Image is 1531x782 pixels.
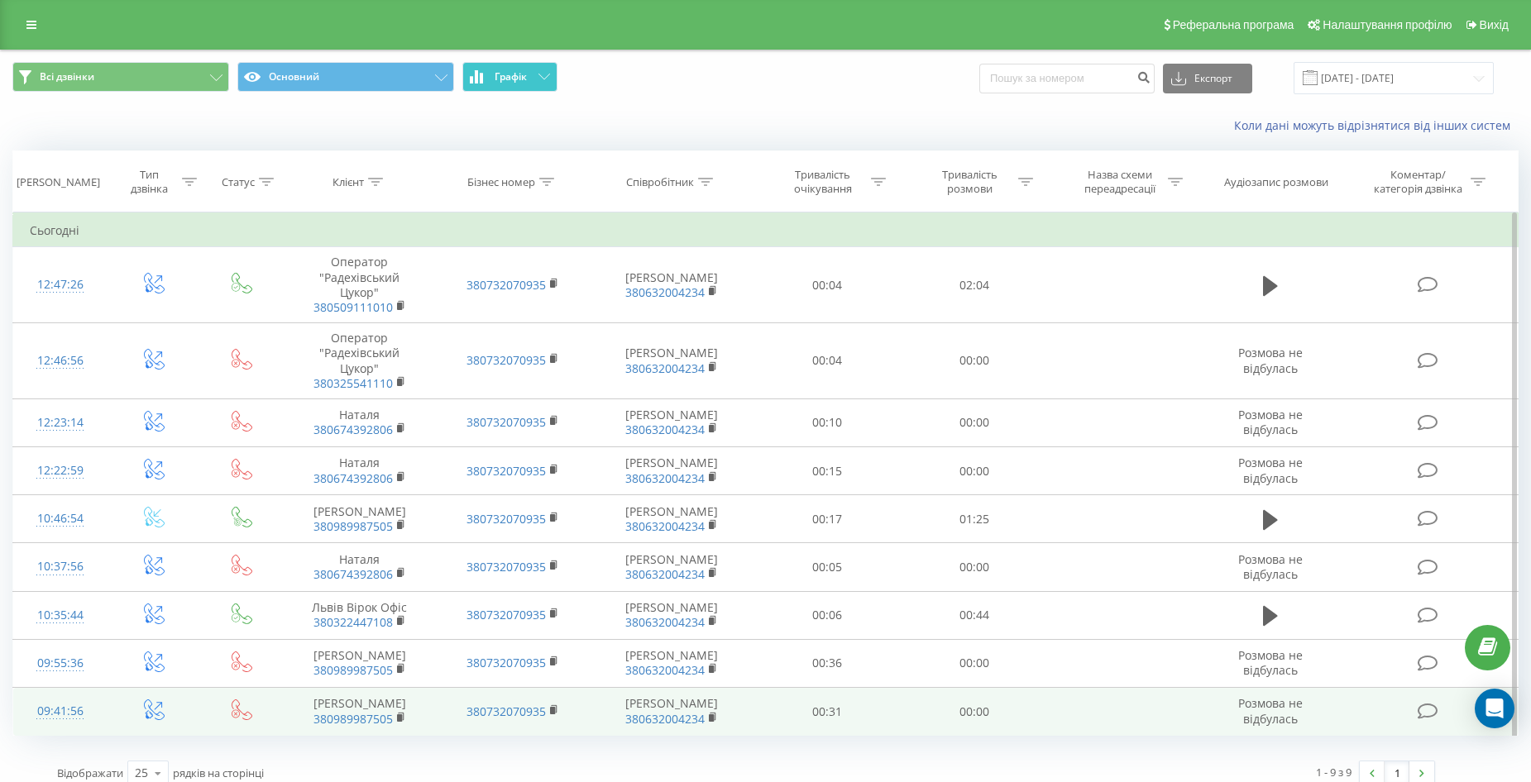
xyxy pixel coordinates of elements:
[30,455,90,487] div: 12:22:59
[30,599,90,632] div: 10:35:44
[466,703,546,719] a: 380732070935
[1370,168,1466,196] div: Коментар/категорія дзвінка
[30,551,90,583] div: 10:37:56
[30,647,90,679] div: 09:55:36
[1480,18,1509,31] span: Вихід
[754,543,901,591] td: 00:05
[313,422,393,437] a: 380674392806
[283,447,436,495] td: Наталя
[589,323,754,399] td: [PERSON_NAME]
[283,247,436,323] td: Оператор "Радехівський Цукор"
[754,591,901,639] td: 00:06
[283,398,436,446] td: Наталя
[589,543,754,591] td: [PERSON_NAME]
[333,175,364,189] div: Клієнт
[1316,764,1352,780] div: 1 - 9 з 9
[30,345,90,377] div: 12:46:56
[901,447,1048,495] td: 00:00
[313,375,393,391] a: 380325541110
[754,447,901,495] td: 00:15
[283,495,436,543] td: [PERSON_NAME]
[1238,551,1303,582] span: Розмова не відбулась
[1234,117,1519,133] a: Коли дані можуть відрізнятися вiд інших систем
[13,214,1519,247] td: Сьогодні
[589,495,754,543] td: [PERSON_NAME]
[625,284,705,300] a: 380632004234
[135,765,148,781] div: 25
[901,398,1048,446] td: 00:00
[313,518,393,534] a: 380989987505
[1238,345,1303,375] span: Розмова не відбулась
[625,566,705,582] a: 380632004234
[901,688,1048,736] td: 00:00
[626,175,694,189] div: Співробітник
[222,175,255,189] div: Статус
[589,688,754,736] td: [PERSON_NAME]
[466,511,546,527] a: 380732070935
[1224,175,1328,189] div: Аудіозапис розмови
[40,70,94,83] span: Всі дзвінки
[901,495,1048,543] td: 01:25
[1173,18,1294,31] span: Реферальна програма
[313,662,393,678] a: 380989987505
[625,711,705,727] a: 380632004234
[313,470,393,486] a: 380674392806
[237,62,454,92] button: Основний
[589,398,754,446] td: [PERSON_NAME]
[1163,64,1252,93] button: Експорт
[901,323,1048,399] td: 00:00
[625,614,705,630] a: 380632004234
[754,247,901,323] td: 00:04
[1238,647,1303,678] span: Розмова не відбулась
[495,71,527,83] span: Графік
[283,591,436,639] td: Львів Вірок Офіс
[589,591,754,639] td: [PERSON_NAME]
[589,639,754,687] td: [PERSON_NAME]
[754,639,901,687] td: 00:36
[30,269,90,301] div: 12:47:26
[313,299,393,315] a: 380509111010
[30,407,90,439] div: 12:23:14
[901,591,1048,639] td: 00:44
[979,64,1155,93] input: Пошук за номером
[17,175,100,189] div: [PERSON_NAME]
[1238,407,1303,437] span: Розмова не відбулась
[625,360,705,376] a: 380632004234
[313,614,393,630] a: 380322447108
[589,247,754,323] td: [PERSON_NAME]
[313,566,393,582] a: 380674392806
[467,175,535,189] div: Бізнес номер
[466,559,546,575] a: 380732070935
[313,711,393,727] a: 380989987505
[1323,18,1452,31] span: Налаштування профілю
[926,168,1014,196] div: Тривалість розмови
[173,765,264,780] span: рядків на сторінці
[778,168,867,196] div: Тривалість очікування
[283,543,436,591] td: Наталя
[466,414,546,430] a: 380732070935
[122,168,178,196] div: Тип дзвінка
[1238,695,1303,726] span: Розмова не відбулась
[754,398,901,446] td: 00:10
[466,463,546,479] a: 380732070935
[30,503,90,535] div: 10:46:54
[625,518,705,534] a: 380632004234
[901,247,1048,323] td: 02:04
[754,495,901,543] td: 00:17
[30,695,90,727] div: 09:41:56
[283,323,436,399] td: Оператор "Радехівський Цукор"
[57,765,123,780] span: Відображати
[1475,689,1514,728] div: Open Intercom Messenger
[1075,168,1164,196] div: Назва схеми переадресації
[901,639,1048,687] td: 00:00
[12,62,229,92] button: Всі дзвінки
[754,688,901,736] td: 00:31
[283,639,436,687] td: [PERSON_NAME]
[1238,455,1303,485] span: Розмова не відбулась
[625,662,705,678] a: 380632004234
[625,422,705,437] a: 380632004234
[462,62,557,92] button: Графік
[466,607,546,622] a: 380732070935
[466,655,546,670] a: 380732070935
[625,470,705,486] a: 380632004234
